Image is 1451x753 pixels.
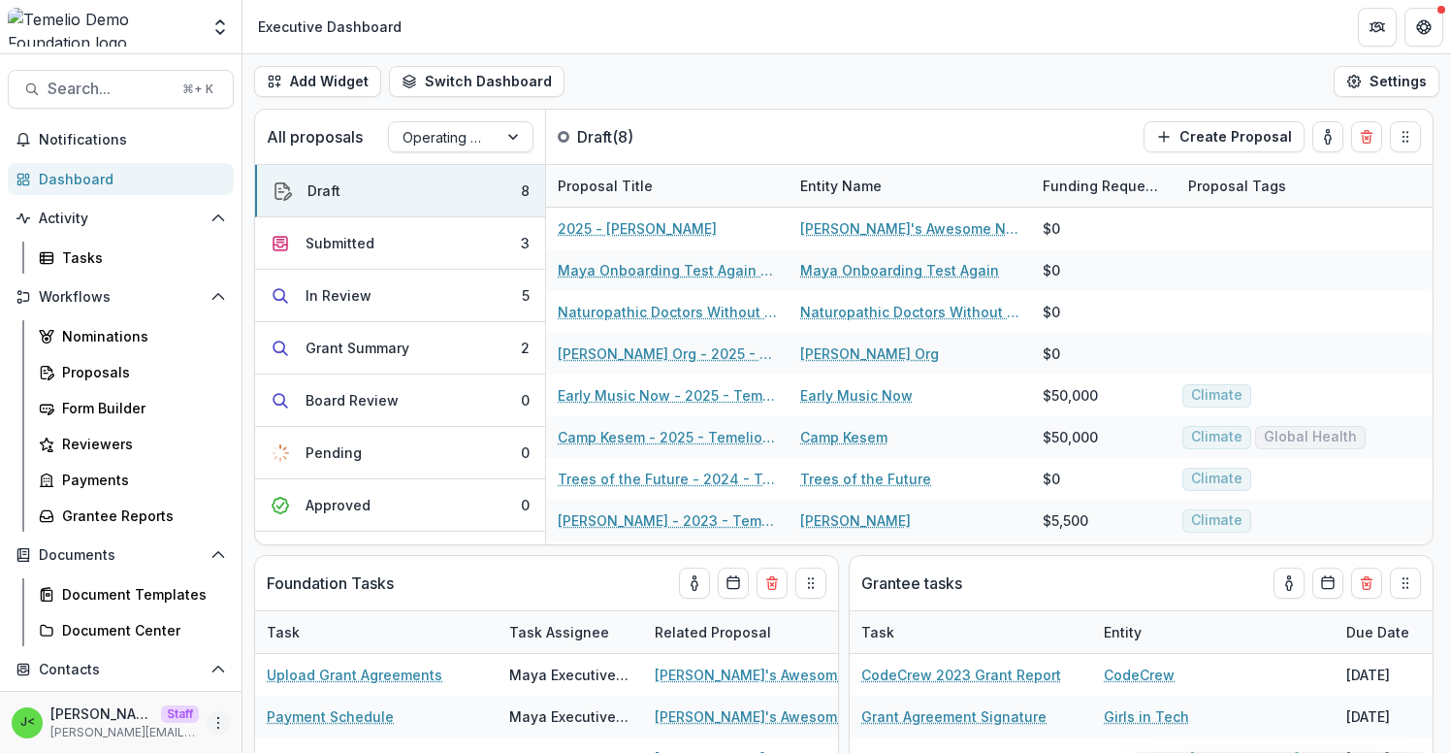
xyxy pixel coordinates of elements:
[31,428,234,460] a: Reviewers
[1043,469,1060,489] div: $0
[62,398,218,418] div: Form Builder
[267,572,394,595] p: Foundation Tasks
[643,611,886,653] div: Related Proposal
[1177,165,1419,207] div: Proposal Tags
[795,568,826,599] button: Drag
[1043,260,1060,280] div: $0
[62,362,218,382] div: Proposals
[31,500,234,532] a: Grantee Reports
[31,392,234,424] a: Form Builder
[8,8,199,47] img: Temelio Demo Foundation logo
[546,165,789,207] div: Proposal Title
[558,385,777,406] a: Early Music Now - 2025 - Temelio General [PERSON_NAME]
[521,233,530,253] div: 3
[1092,622,1153,642] div: Entity
[62,247,218,268] div: Tasks
[1274,568,1305,599] button: toggle-assigned-to-me
[1334,66,1439,97] button: Settings
[1177,176,1298,196] div: Proposal Tags
[1043,427,1098,447] div: $50,000
[1264,429,1357,445] span: Global Health
[509,665,631,685] div: Maya Executive Director
[1043,218,1060,239] div: $0
[254,66,381,97] button: Add Widget
[161,705,199,723] p: Staff
[800,469,931,489] a: Trees of the Future
[8,540,234,571] button: Open Documents
[558,469,777,489] a: Trees of the Future - 2024 - Temelio General [PERSON_NAME]
[655,665,874,685] a: [PERSON_NAME]'s Awesome Nonprofit - 2023 - Temelio General Operating Grant Proposal
[267,665,442,685] a: Upload Grant Agreements
[39,211,203,227] span: Activity
[861,572,962,595] p: Grantee tasks
[255,479,545,532] button: Approved0
[39,169,218,189] div: Dashboard
[1092,611,1335,653] div: Entity
[307,180,340,201] div: Draft
[255,322,545,375] button: Grant Summary2
[267,706,394,727] a: Payment Schedule
[255,217,545,270] button: Submitted3
[861,706,1047,727] a: Grant Agreement Signature
[800,427,887,447] a: Camp Kesem
[306,338,409,358] div: Grant Summary
[267,125,363,148] p: All proposals
[62,470,218,490] div: Payments
[1043,385,1098,406] div: $50,000
[389,66,564,97] button: Switch Dashboard
[850,611,1092,653] div: Task
[521,390,530,410] div: 0
[255,375,545,427] button: Board Review0
[800,218,1019,239] a: [PERSON_NAME]'s Awesome Nonprofit
[1043,302,1060,322] div: $0
[255,270,545,322] button: In Review5
[39,132,226,148] span: Notifications
[558,510,777,531] a: [PERSON_NAME] - 2023 - Temelio General Operating Grant Proposal
[643,622,783,642] div: Related Proposal
[48,80,171,98] span: Search...
[50,704,153,724] p: [PERSON_NAME] <[PERSON_NAME][EMAIL_ADDRESS][DOMAIN_NAME]>
[255,165,545,217] button: Draft8
[800,385,913,406] a: Early Music Now
[679,568,710,599] button: toggle-assigned-to-me
[20,716,35,729] div: Julie <julie@trytemelio.com>
[178,79,217,100] div: ⌘ + K
[655,706,874,727] a: [PERSON_NAME]'s Awesome Nonprofit - 2023 - Temelio General [PERSON_NAME] Proposal
[62,506,218,526] div: Grantee Reports
[8,203,234,234] button: Open Activity
[1031,165,1177,207] div: Funding Requested
[255,427,545,479] button: Pending0
[546,176,664,196] div: Proposal Title
[1191,429,1242,445] span: Climate
[207,711,230,735] button: More
[558,344,777,364] a: [PERSON_NAME] Org - 2025 - Temelio General [PERSON_NAME]
[522,285,530,306] div: 5
[521,442,530,463] div: 0
[255,611,498,653] div: Task
[718,568,749,599] button: Calendar
[1144,121,1305,152] button: Create Proposal
[498,622,621,642] div: Task Assignee
[31,578,234,610] a: Document Templates
[31,320,234,352] a: Nominations
[207,8,234,47] button: Open entity switcher
[800,510,911,531] a: [PERSON_NAME]
[8,70,234,109] button: Search...
[558,427,777,447] a: Camp Kesem - 2025 - Temelio General [PERSON_NAME]
[39,547,203,564] span: Documents
[577,125,723,148] p: Draft ( 8 )
[8,281,234,312] button: Open Workflows
[255,622,311,642] div: Task
[8,163,234,195] a: Dashboard
[558,302,777,322] a: Naturopathic Doctors Without Borders Inc - 2025 - Temelio General Grant Proposal
[50,724,199,741] p: [PERSON_NAME][EMAIL_ADDRESS][DOMAIN_NAME]
[1351,568,1382,599] button: Delete card
[306,442,362,463] div: Pending
[1358,8,1397,47] button: Partners
[558,260,777,280] a: Maya Onboarding Test Again - 2025 - Temelio General [PERSON_NAME] Proposal
[1390,121,1421,152] button: Drag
